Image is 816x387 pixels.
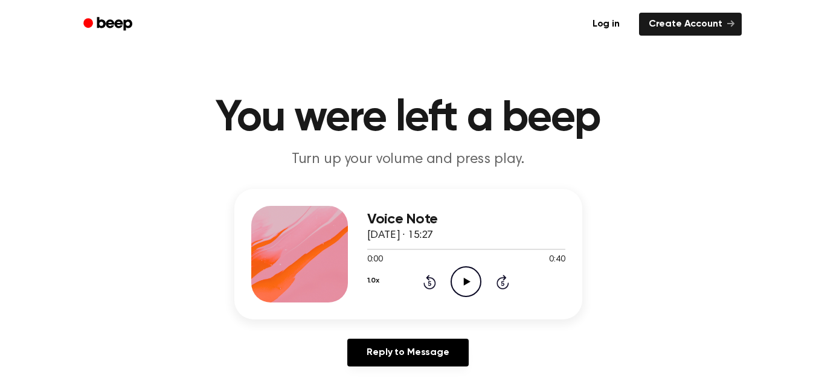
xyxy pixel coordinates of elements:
[367,230,434,241] span: [DATE] · 15:27
[549,254,565,266] span: 0:40
[347,339,468,366] a: Reply to Message
[367,211,565,228] h3: Voice Note
[75,13,143,36] a: Beep
[639,13,742,36] a: Create Account
[580,10,632,38] a: Log in
[99,97,718,140] h1: You were left a beep
[176,150,640,170] p: Turn up your volume and press play.
[367,254,383,266] span: 0:00
[367,270,379,291] button: 1.0x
